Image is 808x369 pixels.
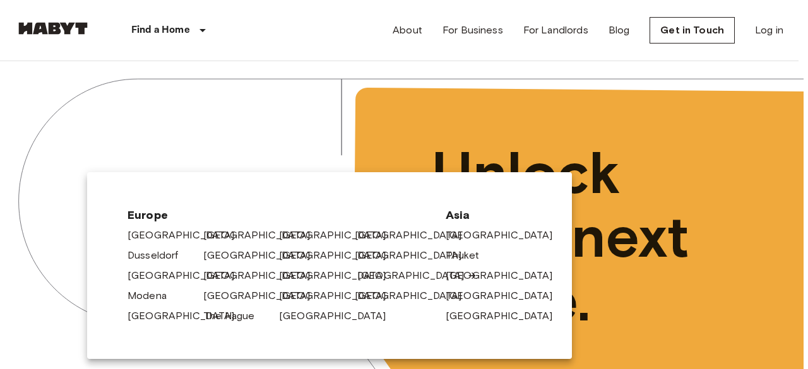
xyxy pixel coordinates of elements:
a: [GEOGRAPHIC_DATA] [357,268,477,283]
a: [GEOGRAPHIC_DATA] [128,228,247,243]
a: [GEOGRAPHIC_DATA] [279,248,399,263]
a: [GEOGRAPHIC_DATA] [128,268,247,283]
a: [GEOGRAPHIC_DATA] [355,288,475,303]
a: [GEOGRAPHIC_DATA] [446,308,566,324]
a: Modena [128,288,179,303]
a: [GEOGRAPHIC_DATA] [446,228,566,243]
a: [GEOGRAPHIC_DATA] [203,288,323,303]
a: [GEOGRAPHIC_DATA] [279,268,399,283]
a: [GEOGRAPHIC_DATA] [203,228,323,243]
a: [GEOGRAPHIC_DATA] [203,248,323,263]
a: [GEOGRAPHIC_DATA] [279,228,399,243]
a: Dusseldorf [128,248,191,263]
a: [GEOGRAPHIC_DATA] [355,228,475,243]
a: [GEOGRAPHIC_DATA] [446,268,566,283]
a: [GEOGRAPHIC_DATA] [203,268,323,283]
a: [GEOGRAPHIC_DATA] [128,308,247,324]
a: [GEOGRAPHIC_DATA] [279,308,399,324]
a: [GEOGRAPHIC_DATA] [446,288,566,303]
a: The Hague [203,308,267,324]
a: [GEOGRAPHIC_DATA] [279,288,399,303]
span: Asia [446,208,532,223]
span: Europe [128,208,425,223]
a: Phuket [446,248,492,263]
a: [GEOGRAPHIC_DATA] [355,248,475,263]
